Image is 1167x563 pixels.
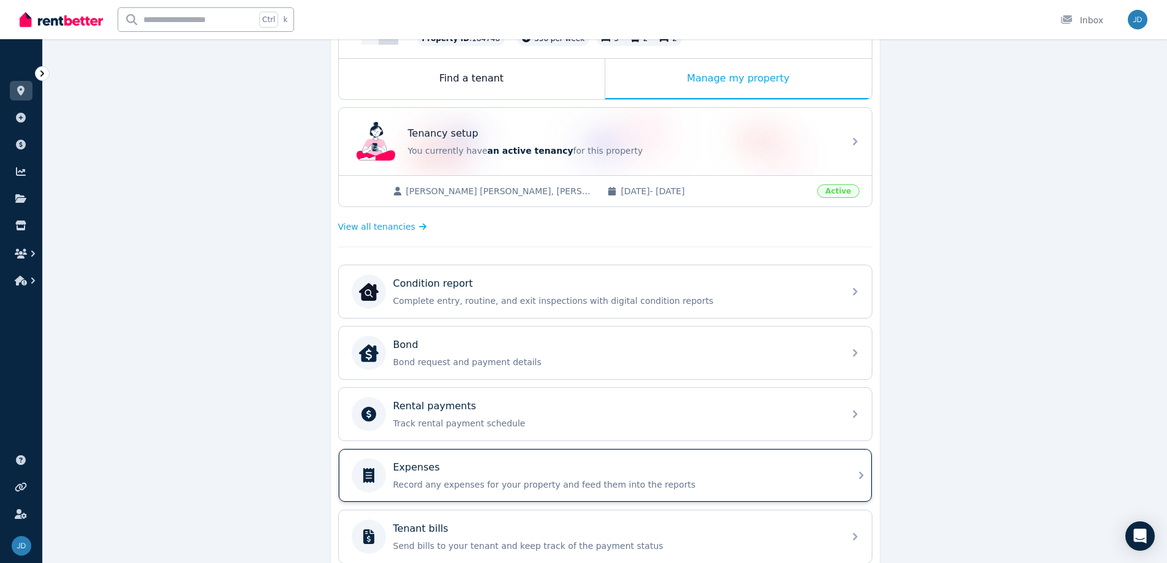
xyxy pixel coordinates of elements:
[393,478,837,491] p: Record any expenses for your property and feed them into the reports
[283,15,287,25] span: k
[406,185,595,197] span: [PERSON_NAME] [PERSON_NAME], [PERSON_NAME]
[621,185,810,197] span: [DATE] - [DATE]
[339,59,605,99] div: Find a tenant
[339,388,872,440] a: Rental paymentsTrack rental payment schedule
[1125,521,1155,551] div: Open Intercom Messenger
[605,59,872,99] div: Manage my property
[12,536,31,556] img: John Davies
[339,327,872,379] a: BondBondBond request and payment details
[357,122,396,161] img: Tenancy setup
[393,540,837,552] p: Send bills to your tenant and keep track of the payment status
[393,417,837,429] p: Track rental payment schedule
[339,108,872,175] a: Tenancy setupTenancy setupYou currently havean active tenancyfor this property
[393,356,837,368] p: Bond request and payment details
[339,449,872,502] a: ExpensesRecord any expenses for your property and feed them into the reports
[817,184,859,198] span: Active
[488,146,573,156] span: an active tenancy
[393,399,477,414] p: Rental payments
[393,338,418,352] p: Bond
[359,343,379,363] img: Bond
[393,460,440,475] p: Expenses
[338,221,427,233] a: View all tenancies
[408,126,478,141] p: Tenancy setup
[393,295,837,307] p: Complete entry, routine, and exit inspections with digital condition reports
[1060,14,1103,26] div: Inbox
[339,265,872,318] a: Condition reportCondition reportComplete entry, routine, and exit inspections with digital condit...
[259,12,278,28] span: Ctrl
[338,221,415,233] span: View all tenancies
[20,10,103,29] img: RentBetter
[359,282,379,301] img: Condition report
[393,276,473,291] p: Condition report
[1128,10,1147,29] img: John Davies
[393,521,448,536] p: Tenant bills
[339,510,872,563] a: Tenant billsSend bills to your tenant and keep track of the payment status
[408,145,837,157] p: You currently have for this property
